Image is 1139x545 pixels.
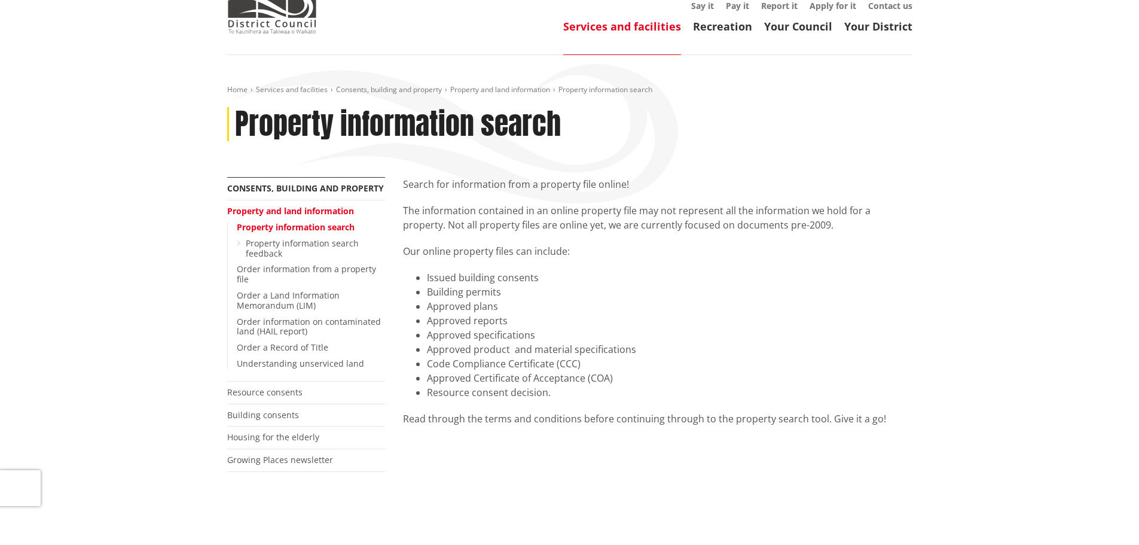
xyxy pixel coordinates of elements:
[450,84,550,95] a: Property and land information
[403,245,570,258] span: Our online property files can include:
[427,357,912,371] li: Code Compliance Certificate (CCC)
[427,299,912,313] li: Approved plans
[427,328,912,342] li: Approved specifications
[558,84,652,95] span: Property information search
[237,221,355,233] a: Property information search
[764,19,832,34] a: Your Council
[227,431,319,443] a: Housing for the elderly
[235,107,561,142] h1: Property information search
[427,342,912,357] li: Approved product and material specifications
[237,342,328,353] a: Order a Record of Title
[237,290,340,311] a: Order a Land Information Memorandum (LIM)
[227,182,384,194] a: Consents, building and property
[403,177,912,191] p: Search for information from a property file online!
[227,85,912,95] nav: breadcrumb
[427,270,912,285] li: Issued building consents
[427,385,912,400] li: Resource consent decision.
[227,386,303,398] a: Resource consents
[693,19,752,34] a: Recreation
[844,19,912,34] a: Your District
[227,409,299,421] a: Building consents
[256,84,328,95] a: Services and facilities
[403,203,912,232] p: The information contained in an online property file may not represent all the information we hol...
[237,358,364,369] a: Understanding unserviced land
[246,238,359,259] a: Property information search feedback
[427,285,912,299] li: Building permits
[227,205,354,217] a: Property and land information
[227,84,248,95] a: Home
[403,412,912,426] div: Read through the terms and conditions before continuing through to the property search tool. Give...
[427,371,912,385] li: Approved Certificate of Acceptance (COA)
[227,454,333,465] a: Growing Places newsletter
[1084,495,1127,538] iframe: Messenger Launcher
[427,313,912,328] li: Approved reports
[563,19,681,34] a: Services and facilities
[237,316,381,337] a: Order information on contaminated land (HAIL report)
[237,263,376,285] a: Order information from a property file
[336,84,442,95] a: Consents, building and property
